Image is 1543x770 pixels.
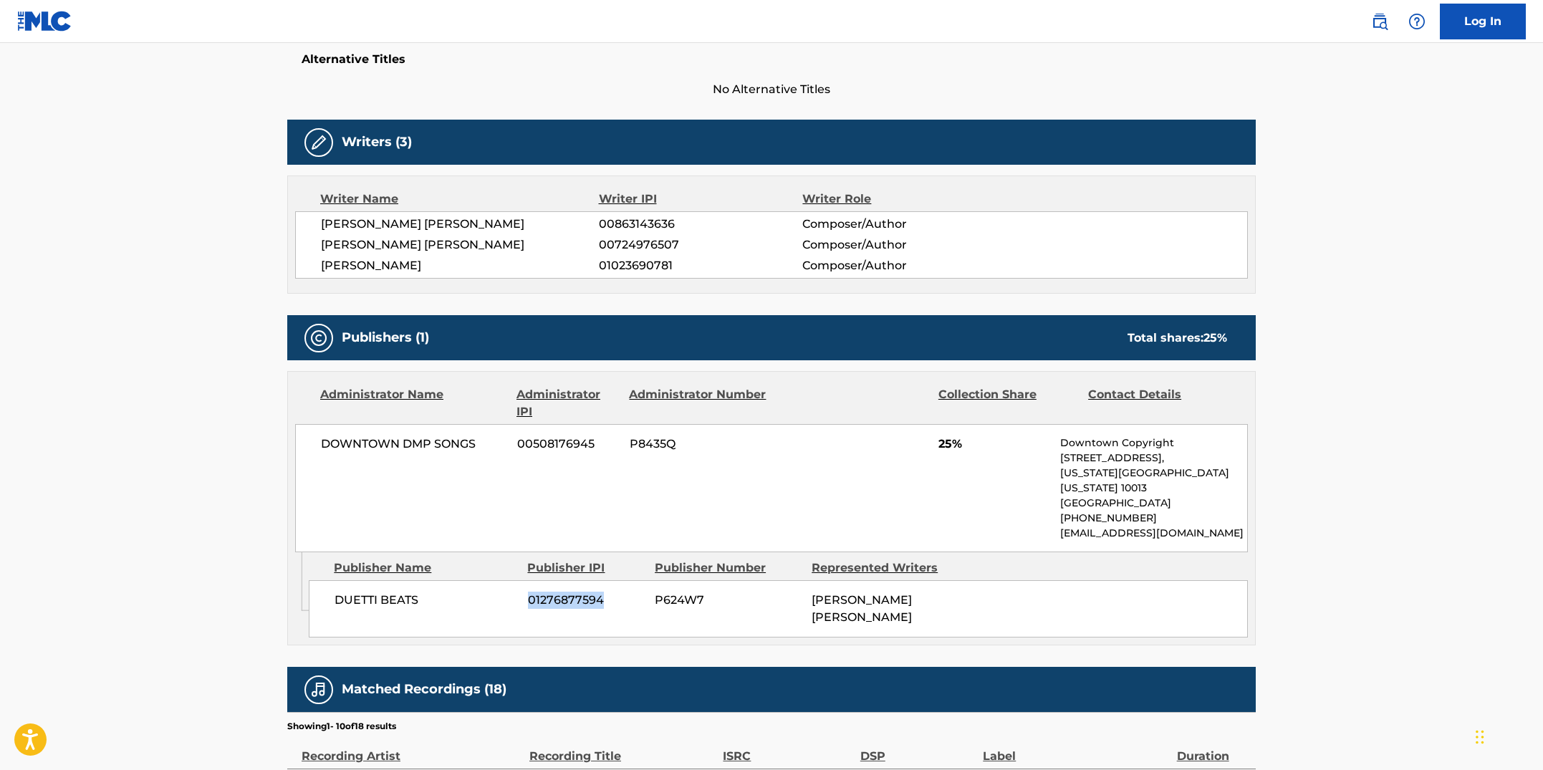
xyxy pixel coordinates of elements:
img: Writers [310,134,327,151]
div: Publisher Name [334,559,516,577]
div: Label [983,733,1169,765]
div: Recording Title [529,733,716,765]
p: Downtown Copyright [1060,435,1247,451]
a: Log In [1440,4,1526,39]
p: [US_STATE][GEOGRAPHIC_DATA][US_STATE] 10013 [1060,466,1247,496]
div: Help [1403,7,1431,36]
div: Publisher Number [655,559,801,577]
span: DOWNTOWN DMP SONGS [321,435,506,453]
div: Writer Role [802,191,988,208]
span: 01276877594 [528,592,644,609]
div: Recording Artist [302,733,522,765]
span: Composer/Author [802,257,988,274]
span: DUETTI BEATS [335,592,517,609]
div: Represented Writers [812,559,958,577]
div: Writer IPI [599,191,803,208]
span: 01023690781 [599,257,802,274]
img: Matched Recordings [310,681,327,698]
img: search [1371,13,1388,30]
div: Administrator Name [320,386,506,420]
h5: Publishers (1) [342,329,429,346]
div: Publisher IPI [527,559,644,577]
span: [PERSON_NAME] [PERSON_NAME] [321,216,599,233]
p: [EMAIL_ADDRESS][DOMAIN_NAME] [1060,526,1247,541]
a: Public Search [1365,7,1394,36]
img: Publishers [310,329,327,347]
span: 00724976507 [599,236,802,254]
div: ISRC [723,733,852,765]
span: Composer/Author [802,236,988,254]
h5: Writers (3) [342,134,412,150]
iframe: Chat Widget [1471,701,1543,770]
div: Drag [1476,716,1484,759]
img: MLC Logo [17,11,72,32]
span: 25% [938,435,1049,453]
div: Duration [1177,733,1249,765]
div: Writer Name [320,191,599,208]
div: Total shares: [1128,329,1227,347]
h5: Matched Recordings (18) [342,681,506,698]
p: [PHONE_NUMBER] [1060,511,1247,526]
div: Contact Details [1088,386,1227,420]
p: [GEOGRAPHIC_DATA] [1060,496,1247,511]
span: P8435Q [630,435,769,453]
h5: Alternative Titles [302,52,1241,67]
span: [PERSON_NAME] [PERSON_NAME] [321,236,599,254]
div: Administrator Number [629,386,768,420]
p: Showing 1 - 10 of 18 results [287,720,396,733]
span: P624W7 [655,592,801,609]
div: Administrator IPI [516,386,618,420]
div: Collection Share [938,386,1077,420]
span: 00508176945 [517,435,619,453]
span: [PERSON_NAME] [PERSON_NAME] [812,593,912,624]
img: help [1408,13,1426,30]
div: DSP [860,733,976,765]
span: No Alternative Titles [287,81,1256,98]
p: [STREET_ADDRESS], [1060,451,1247,466]
span: Composer/Author [802,216,988,233]
span: 25 % [1203,331,1227,345]
span: 00863143636 [599,216,802,233]
span: [PERSON_NAME] [321,257,599,274]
